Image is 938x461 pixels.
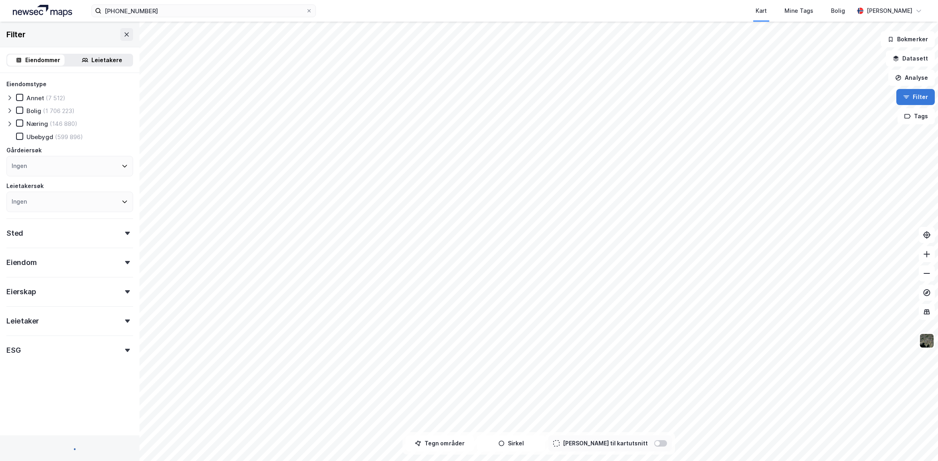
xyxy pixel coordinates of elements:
[6,146,42,155] div: Gårdeiersøk
[888,70,935,86] button: Analyse
[881,31,935,47] button: Bokmerker
[919,333,934,348] img: 9k=
[831,6,845,16] div: Bolig
[63,442,76,455] img: spinner.a6d8c91a73a9ac5275cf975e30b51cfb.svg
[477,435,545,451] button: Sirkel
[6,181,44,191] div: Leietakersøk
[6,346,20,355] div: ESG
[898,423,938,461] iframe: Chat Widget
[13,5,72,17] img: logo.a4113a55bc3d86da70a041830d287a7e.svg
[784,6,813,16] div: Mine Tags
[46,94,65,102] div: (7 512)
[26,120,48,127] div: Næring
[91,55,122,65] div: Leietakere
[886,51,935,67] button: Datasett
[406,435,474,451] button: Tegn områder
[25,55,60,65] div: Eiendommer
[26,107,41,115] div: Bolig
[12,161,27,171] div: Ingen
[867,6,912,16] div: [PERSON_NAME]
[563,439,648,448] div: [PERSON_NAME] til kartutsnitt
[6,258,37,267] div: Eiendom
[101,5,306,17] input: Søk på adresse, matrikkel, gårdeiere, leietakere eller personer
[6,316,39,326] div: Leietaker
[26,94,44,102] div: Annet
[12,197,27,206] div: Ingen
[6,28,26,41] div: Filter
[6,79,46,89] div: Eiendomstype
[6,287,36,297] div: Eierskap
[756,6,767,16] div: Kart
[43,107,75,115] div: (1 706 223)
[26,133,53,141] div: Ubebygd
[898,423,938,461] div: Kontrollprogram for chat
[6,228,23,238] div: Sted
[55,133,83,141] div: (599 896)
[50,120,77,127] div: (146 880)
[898,108,935,124] button: Tags
[896,89,935,105] button: Filter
